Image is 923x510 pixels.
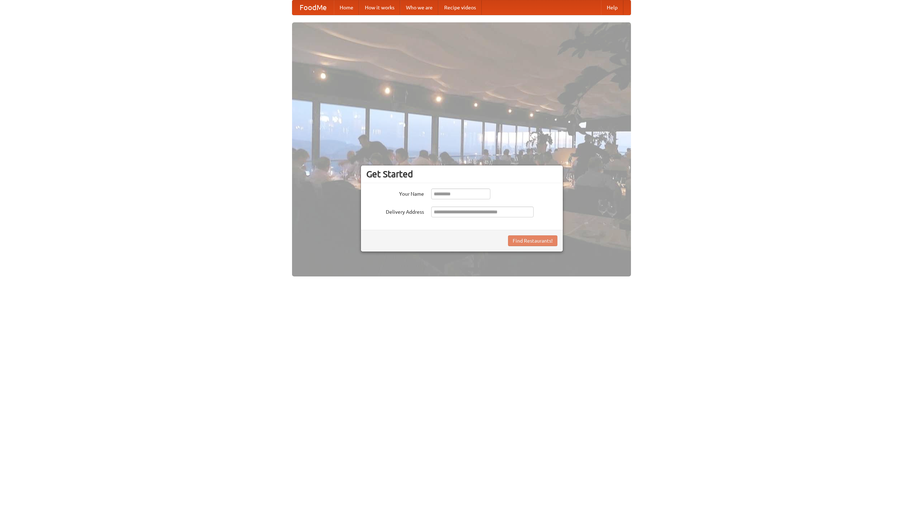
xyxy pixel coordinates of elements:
label: Your Name [366,189,424,198]
label: Delivery Address [366,207,424,216]
a: How it works [359,0,400,15]
a: Help [601,0,623,15]
button: Find Restaurants! [508,235,557,246]
a: Who we are [400,0,438,15]
a: Home [334,0,359,15]
h3: Get Started [366,169,557,179]
a: Recipe videos [438,0,482,15]
a: FoodMe [292,0,334,15]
